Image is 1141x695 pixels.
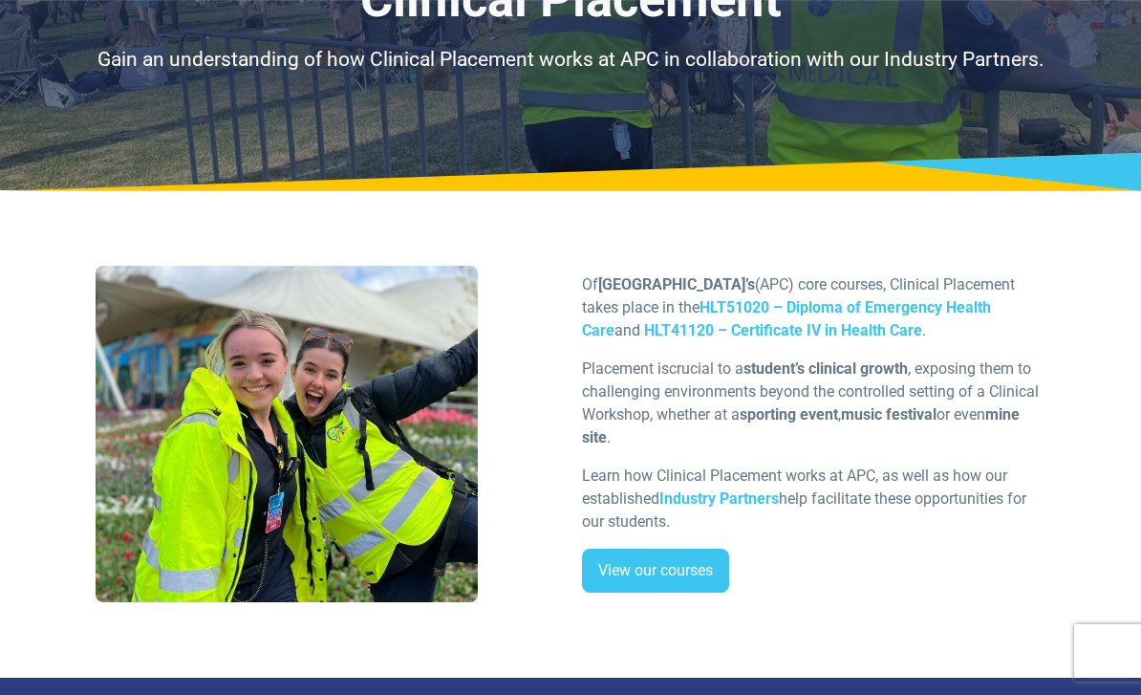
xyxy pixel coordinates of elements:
a: View our courses [582,549,729,593]
span: . [922,321,926,339]
strong: [GEOGRAPHIC_DATA]’s [598,275,755,293]
strong: sporting event [740,405,838,424]
strong: student’s clinical growth [743,359,908,378]
strong: music festival [841,405,936,424]
p: Gain an understanding of how Clinical Placement works at APC in collaboration with our Industry P... [96,45,1046,76]
a: HLT51020 – Diploma of Emergency Health Care [582,298,991,339]
span: Placement is [582,359,669,378]
a: HLT41120 – Certificate IV in Health Care [644,321,922,339]
span: Of (APC) core courses, Clinical Placement takes place in the [582,275,1015,316]
p: crucial to a , exposing them to challenging environments beyond the controlled setting of a Clini... [582,358,1045,449]
a: Industry Partners [659,489,779,508]
p: Learn how Clinical Placement works at APC, as well as how our established help facilitate these o... [582,465,1045,533]
span: and [614,321,640,339]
